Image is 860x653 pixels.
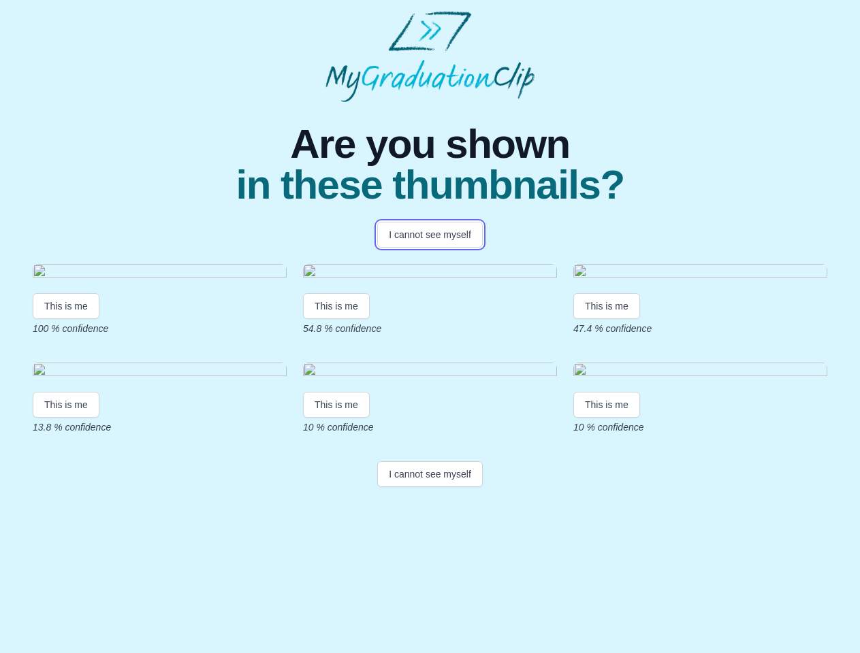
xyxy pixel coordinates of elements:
[236,124,624,165] span: Are you shown
[573,322,827,335] p: 47.4 % confidence
[33,293,99,319] button: This is me
[573,420,827,434] p: 10 % confidence
[33,322,287,335] p: 100 % confidence
[303,363,557,381] img: cd33eb116df644dc30b6333e438a2f2760352982.gif
[303,420,557,434] p: 10 % confidence
[33,363,287,381] img: 18639b54b5b1f028e63a046e665dc89ce34d6210.gif
[377,222,483,248] button: I cannot see myself
[377,461,483,487] button: I cannot see myself
[303,392,370,418] button: This is me
[303,264,557,282] img: 53fb20e290af600990bc91f2859dd9c414deb343.gif
[33,264,287,282] img: f7d8c6e70445a0030eede404103f403ba03a9533.gif
[573,293,640,319] button: This is me
[303,322,557,335] p: 54.8 % confidence
[325,11,535,102] img: MyGraduationClip
[303,293,370,319] button: This is me
[573,392,640,418] button: This is me
[236,165,624,205] span: in these thumbnails?
[573,264,827,282] img: 92739fc22376b982cad10ed0c94b95bdc1f478bc.gif
[33,392,99,418] button: This is me
[33,420,287,434] p: 13.8 % confidence
[573,363,827,381] img: 405111b34685a0b6ae6751de3e59d4458db4475a.gif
